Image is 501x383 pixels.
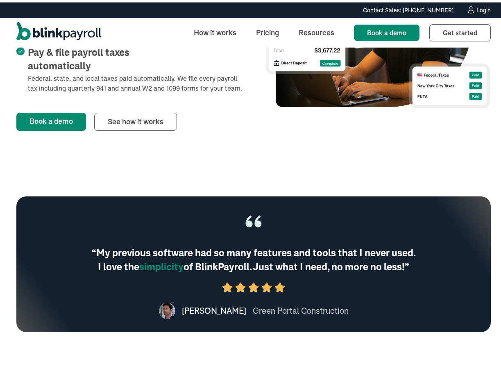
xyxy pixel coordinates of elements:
[367,26,406,34] span: Book a demo
[476,5,491,11] div: Login
[16,110,86,128] a: Book a demo
[90,244,417,271] div: “My previous software had so many features and tools that I never used. I love the of BlinkPayrol...
[187,21,243,39] a: How it works
[429,22,491,39] a: Get started
[354,22,419,39] a: Book a demo
[16,43,242,91] li: Federal, state, and local taxes paid automatically. We file every payroll tax including quarterly...
[182,302,246,315] p: [PERSON_NAME]
[292,21,341,39] a: Resources
[443,26,477,34] span: Get started
[363,4,453,12] div: Contact Sales: [PHONE_NUMBER]
[253,302,349,315] p: Green Portal Construction
[94,110,177,128] a: See how it works
[249,21,286,39] a: Pricing
[139,259,184,270] span: simplicity
[16,20,102,41] a: home
[467,3,491,12] a: Login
